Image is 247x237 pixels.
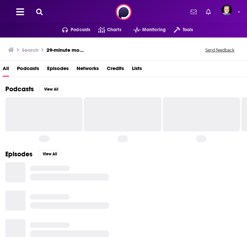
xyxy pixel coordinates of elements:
[107,25,121,35] span: Charts
[54,25,91,35] button: open menu
[71,25,90,35] span: Podcasts
[142,25,166,35] span: Monitoring
[183,25,193,35] span: Tools
[203,6,214,18] a: Show notifications dropdown
[90,25,121,35] a: Charts
[221,5,232,15] span: Logged in as JonesLiterary
[5,85,34,93] h2: Podcasts
[17,63,39,77] a: Podcasts
[125,25,166,35] button: open menu
[188,6,199,18] a: Show notifications dropdown
[39,85,63,93] button: View All
[3,63,9,77] a: All
[5,85,63,93] a: PodcastsView All
[47,63,69,77] a: Episodes
[132,63,142,77] a: Lists
[46,47,86,53] h3: 29-minute mom podcast
[5,150,62,158] a: EpisodesView All
[38,150,62,158] button: View All
[107,63,124,77] a: Credits
[77,63,99,77] a: Networks
[116,4,132,20] img: Podchaser - Follow, Share and Rate Podcasts
[221,5,236,19] a: Logged in as JonesLiterary
[5,150,32,158] h2: Episodes
[22,47,38,53] h3: Search
[221,5,232,15] img: User Profile
[203,47,236,53] button: Send feedback
[166,25,193,35] button: open menu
